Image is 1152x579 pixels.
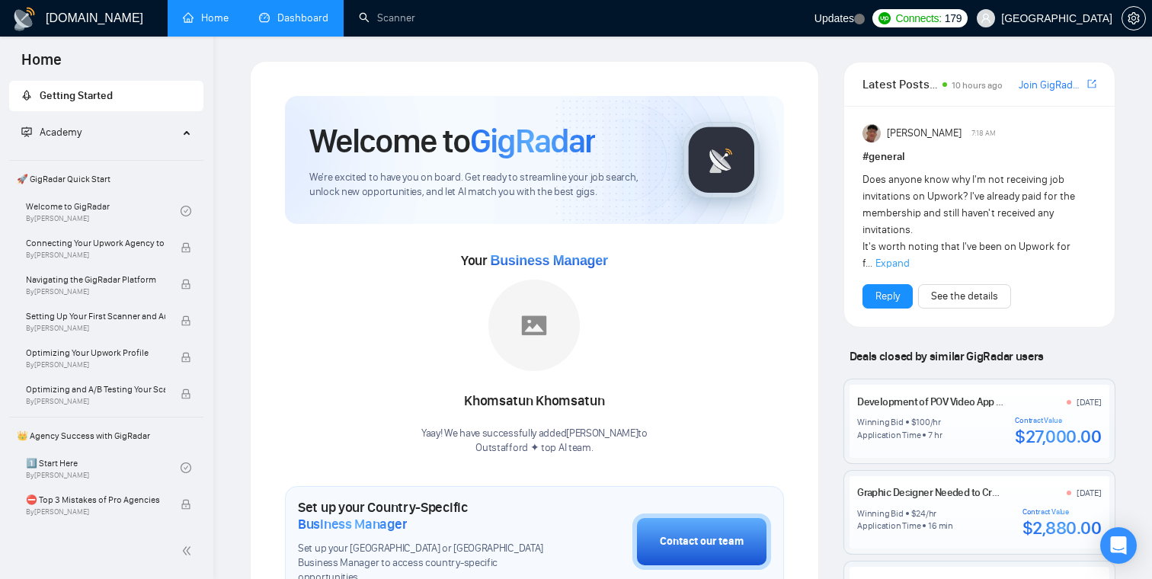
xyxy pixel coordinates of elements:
span: lock [181,352,191,363]
div: Khomsatun Khomsatun [421,389,648,414]
span: Academy [40,126,82,139]
span: lock [181,242,191,253]
span: By [PERSON_NAME] [26,360,165,369]
div: Winning Bid [857,507,903,520]
div: Application Time [857,429,920,441]
div: [DATE] [1077,487,1102,499]
span: Setting Up Your First Scanner and Auto-Bidder [26,309,165,324]
a: homeHome [183,11,229,24]
span: double-left [181,543,197,558]
span: By [PERSON_NAME] [26,507,165,517]
img: Randi Tovar [862,124,881,142]
span: Expand [875,257,910,270]
a: setting [1122,12,1146,24]
div: 16 min [928,520,953,532]
div: Contract Value [1022,507,1102,517]
span: Optimizing and A/B Testing Your Scanner for Better Results [26,382,165,397]
a: 1️⃣ Start HereBy[PERSON_NAME] [26,451,181,485]
div: 7 hr [928,429,942,441]
span: Does anyone know why I'm not receiving job invitations on Upwork? I've already paid for the membe... [862,173,1075,270]
span: By [PERSON_NAME] [26,251,165,260]
span: lock [181,315,191,326]
h1: Welcome to [309,120,595,162]
div: /hr [930,416,941,428]
div: /hr [926,507,936,520]
div: Open Intercom Messenger [1100,527,1137,564]
p: Outstafford ✦ top AI team . [421,441,648,456]
span: Business Manager [490,253,607,268]
div: [DATE] [1077,396,1102,408]
span: Navigating the GigRadar Platform [26,272,165,287]
span: lock [181,499,191,510]
div: Yaay! We have successfully added [PERSON_NAME] to [421,427,648,456]
a: searchScanner [359,11,415,24]
span: By [PERSON_NAME] [26,397,165,406]
span: rocket [21,90,32,101]
button: Reply [862,284,913,309]
div: $2,880.00 [1022,517,1102,539]
span: fund-projection-screen [21,126,32,137]
div: Contract Value [1015,416,1101,425]
img: gigradar-logo.png [683,122,760,198]
span: 👑 Agency Success with GigRadar [11,421,202,451]
span: By [PERSON_NAME] [26,287,165,296]
span: Optimizing Your Upwork Profile [26,345,165,360]
span: GigRadar [470,120,595,162]
span: user [981,13,991,24]
span: 7:18 AM [971,126,996,140]
div: Contact our team [660,533,744,550]
span: Connecting Your Upwork Agency to GigRadar [26,235,165,251]
span: Deals closed by similar GigRadar users [843,343,1050,369]
div: Application Time [857,520,920,532]
span: 10 hours ago [952,80,1003,91]
img: upwork-logo.png [878,12,891,24]
span: 🚀 GigRadar Quick Start [11,164,202,194]
button: See the details [918,284,1011,309]
div: 100 [916,416,930,428]
a: Join GigRadar Slack Community [1019,77,1084,94]
div: 24 [916,507,926,520]
span: setting [1122,12,1145,24]
button: Contact our team [632,513,771,570]
a: dashboardDashboard [259,11,328,24]
a: Reply [875,288,900,305]
span: check-circle [181,462,191,473]
div: $ [911,507,917,520]
span: We're excited to have you on board. Get ready to streamline your job search, unlock new opportuni... [309,171,659,200]
img: placeholder.png [488,280,580,371]
span: lock [181,279,191,289]
a: Welcome to GigRadarBy[PERSON_NAME] [26,194,181,228]
span: Your [461,252,608,269]
li: Getting Started [9,81,203,111]
div: $ [911,416,917,428]
span: export [1087,78,1096,90]
a: export [1087,77,1096,91]
span: Latest Posts from the GigRadar Community [862,75,938,94]
div: Winning Bid [857,416,903,428]
span: By [PERSON_NAME] [26,324,165,333]
span: Connects: [895,10,941,27]
span: 179 [945,10,962,27]
div: $27,000.00 [1015,425,1101,448]
span: Home [9,49,74,81]
span: lock [181,389,191,399]
a: See the details [931,288,998,305]
span: Academy [21,126,82,139]
button: setting [1122,6,1146,30]
h1: # general [862,149,1096,165]
span: Updates [814,12,854,24]
img: logo [12,7,37,31]
span: [PERSON_NAME] [887,125,962,142]
span: check-circle [181,206,191,216]
span: ⛔ Top 3 Mistakes of Pro Agencies [26,492,165,507]
h1: Set up your Country-Specific [298,499,556,533]
span: Getting Started [40,89,113,102]
span: Business Manager [298,516,407,533]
